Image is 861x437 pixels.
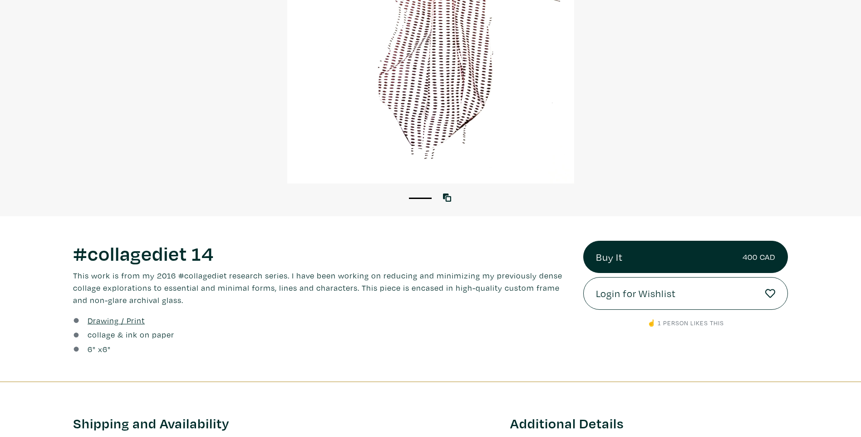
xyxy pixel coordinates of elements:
p: ☝️ 1 person likes this [583,318,788,328]
small: 400 CAD [743,251,775,263]
u: Drawing / Print [88,315,145,326]
a: Buy It400 CAD [583,241,788,273]
p: This work is from my 2016 #collagediet research series. I have been working on reducing and minim... [73,269,570,306]
a: collage & ink on paper [88,328,174,341]
h3: Shipping and Availability [73,415,497,432]
span: 6 [103,344,108,354]
button: 1 of 1 [409,198,432,199]
span: Login for Wishlist [596,286,676,301]
a: Login for Wishlist [583,277,788,310]
span: 6 [88,344,93,354]
h3: Additional Details [510,415,788,432]
h1: #collagediet 14 [73,241,570,265]
a: Drawing / Print [88,314,145,327]
div: " x " [88,343,111,355]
